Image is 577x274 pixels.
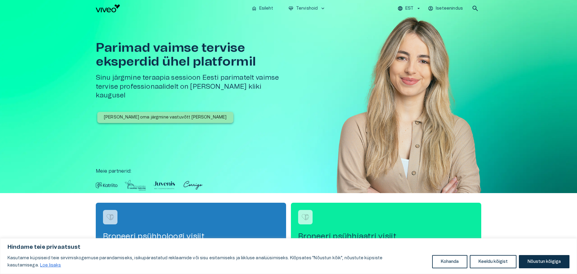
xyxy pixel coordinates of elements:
h4: Broneeri psühholoogi visiit [103,232,279,241]
h5: Sinu järgmine teraapia sessioon Eesti parimatelt vaimse tervise professionaalidelt on [PERSON_NAM... [96,73,291,100]
p: Esileht [259,5,273,12]
span: search [472,5,479,12]
button: homeEsileht [249,4,276,13]
button: Keeldu kõigist [470,255,516,268]
p: Iseteenindus [436,5,463,12]
a: Navigate to service booking [96,203,286,248]
button: Nõustun kõigiga [519,255,569,268]
a: Navigate to homepage [96,5,247,12]
p: EST [405,5,413,12]
button: ecg_heartTervishoidkeyboard_arrow_down [286,4,328,13]
span: ecg_heart [288,6,294,11]
a: Loe lisaks [40,263,61,268]
a: Navigate to service booking [291,203,481,248]
p: Kasutame küpsiseid teie sirvimiskogemuse parandamiseks, isikupärastatud reklaamide või sisu esita... [8,254,428,269]
span: keyboard_arrow_down [320,6,326,11]
button: open search modal [469,2,481,14]
p: Tervishoid [296,5,318,12]
button: EST [397,4,422,13]
h4: Broneeri psühhiaatri visiit [298,232,474,241]
button: [PERSON_NAME] oma järgmine vastuvõtt [PERSON_NAME] [97,112,233,123]
p: [PERSON_NAME] oma järgmine vastuvõtt [PERSON_NAME] [104,114,227,121]
p: Meie partnerid : [96,168,481,175]
img: Woman smiling [337,17,481,211]
img: Viveo logo [96,5,120,12]
img: Partner logo [96,180,117,191]
span: home [251,6,257,11]
button: Iseteenindus [427,4,464,13]
img: Partner logo [153,180,175,191]
img: Partner logo [182,180,204,191]
img: Broneeri psühholoogi visiit logo [106,213,115,222]
img: Broneeri psühhiaatri visiit logo [301,213,310,222]
p: Hindame teie privaatsust [8,244,569,251]
img: Partner logo [125,180,146,191]
button: Kohanda [432,255,467,268]
h1: Parimad vaimse tervise eksperdid ühel platformil [96,41,291,69]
